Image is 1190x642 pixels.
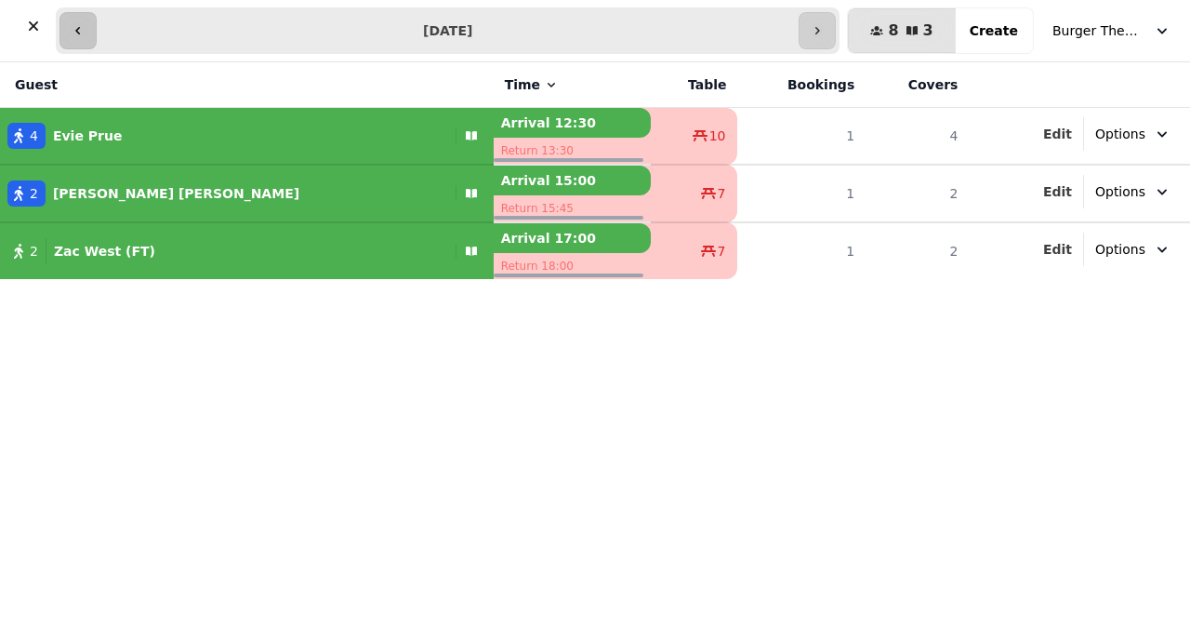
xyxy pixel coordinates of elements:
[970,24,1018,37] span: Create
[1095,182,1145,201] span: Options
[53,127,123,145] p: Evie Prue
[1084,175,1183,208] button: Options
[1043,125,1072,143] button: Edit
[1084,233,1183,266] button: Options
[30,184,38,203] span: 2
[866,222,969,279] td: 2
[866,165,969,222] td: 2
[955,8,1033,53] button: Create
[1041,14,1183,47] button: Burger Theory
[709,127,726,145] span: 10
[30,127,38,145] span: 4
[737,62,866,108] th: Bookings
[505,75,540,94] span: Time
[923,23,933,38] span: 3
[1095,240,1145,259] span: Options
[494,223,651,253] p: Arrival 17:00
[494,138,651,164] p: Return 13:30
[1095,125,1145,143] span: Options
[494,195,651,221] p: Return 15:45
[866,108,969,166] td: 4
[1043,240,1072,259] button: Edit
[866,62,969,108] th: Covers
[505,75,559,94] button: Time
[30,242,38,261] span: 2
[53,184,299,203] p: [PERSON_NAME] [PERSON_NAME]
[1084,117,1183,151] button: Options
[848,8,955,53] button: 83
[494,166,651,195] p: Arrival 15:00
[54,242,155,261] p: Zac West (FT)
[737,165,866,222] td: 1
[651,62,738,108] th: Table
[718,184,726,203] span: 7
[1043,127,1072,140] span: Edit
[1043,185,1072,198] span: Edit
[1043,182,1072,201] button: Edit
[494,253,651,279] p: Return 18:00
[737,222,866,279] td: 1
[718,242,726,261] span: 7
[888,23,898,38] span: 8
[1052,21,1145,40] span: Burger Theory
[1043,243,1072,256] span: Edit
[737,108,866,166] td: 1
[494,108,651,138] p: Arrival 12:30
